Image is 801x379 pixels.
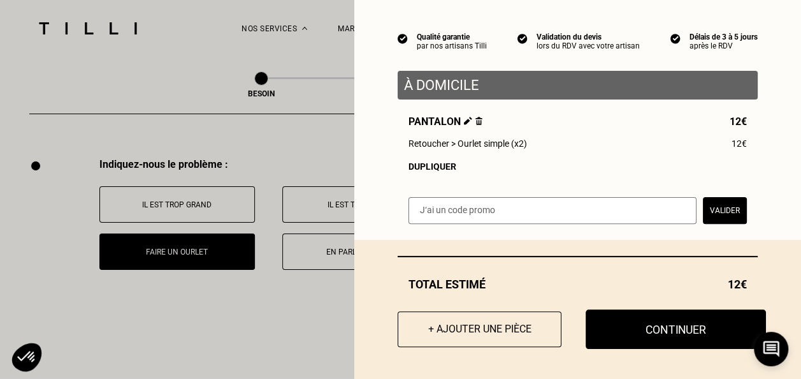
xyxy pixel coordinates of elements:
[732,138,747,149] span: 12€
[398,311,561,347] button: + Ajouter une pièce
[517,33,528,44] img: icon list info
[404,77,751,93] p: À domicile
[398,33,408,44] img: icon list info
[689,33,758,41] div: Délais de 3 à 5 jours
[689,41,758,50] div: après le RDV
[537,41,640,50] div: lors du RDV avec votre artisan
[417,41,487,50] div: par nos artisans Tilli
[464,117,472,125] img: Éditer
[408,115,482,128] span: Pantalon
[703,197,747,224] button: Valider
[670,33,681,44] img: icon list info
[408,138,527,149] span: Retoucher > Ourlet simple (x2)
[728,278,747,291] span: 12€
[408,197,696,224] input: J‘ai un code promo
[398,278,758,291] div: Total estimé
[730,115,747,128] span: 12€
[537,33,640,41] div: Validation du devis
[408,161,747,172] div: Dupliquer
[417,33,487,41] div: Qualité garantie
[586,309,766,349] button: Continuer
[475,117,482,125] img: Supprimer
